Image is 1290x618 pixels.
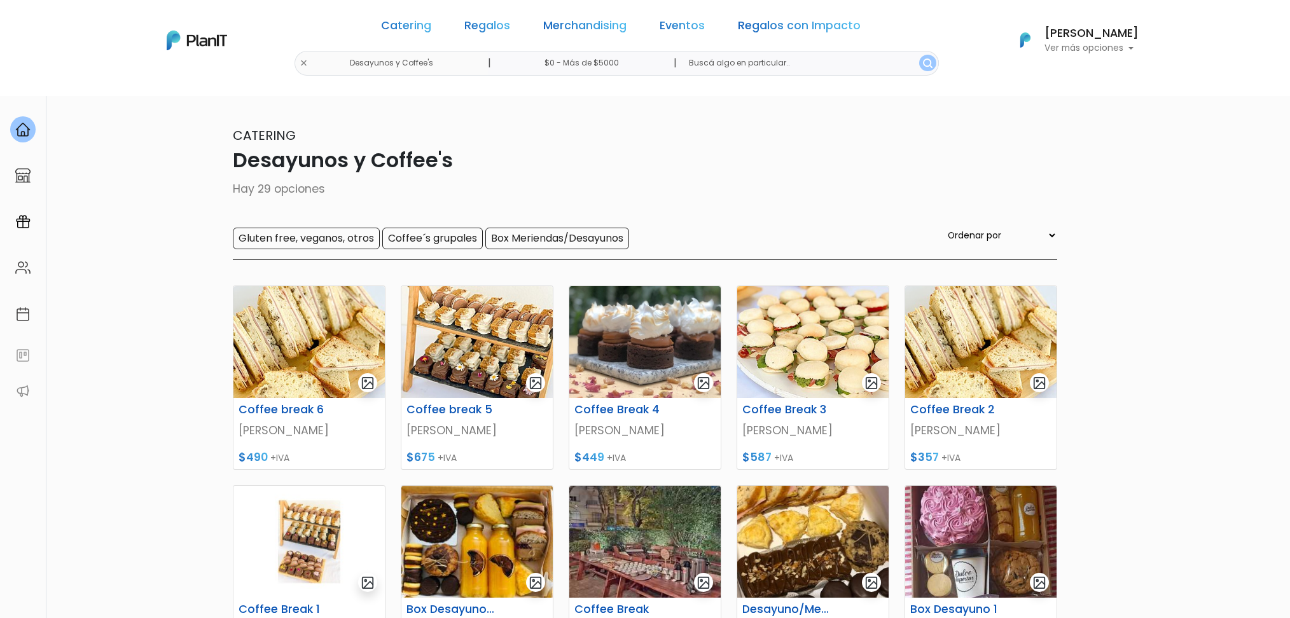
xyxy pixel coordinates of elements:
[735,603,839,616] h6: Desayuno/Merienda para Dos
[543,20,627,36] a: Merchandising
[737,486,889,598] img: thumb_desayuno_2.jpeg
[15,348,31,363] img: feedback-78b5a0c8f98aac82b08bfc38622c3050aee476f2c9584af64705fc4e61158814.svg
[567,403,671,416] h6: Coffee Break 4
[905,486,1057,598] img: thumb_WhatsApp_Image_2022-07-29_at_13.13.08.jpeg
[488,55,491,71] p: |
[1004,24,1139,57] button: PlanIt Logo [PERSON_NAME] Ver más opciones
[742,422,884,439] p: [PERSON_NAME]
[737,286,889,398] img: thumb_PHOTO-2021-09-21-17-07-51portada.jpg
[1044,28,1139,39] h6: [PERSON_NAME]
[905,285,1057,470] a: gallery-light Coffee Break 2 [PERSON_NAME] $357 +IVA
[233,126,1057,145] p: Catering
[15,214,31,230] img: campaigns-02234683943229c281be62815700db0a1741e53638e28bf9629b52c665b00959.svg
[864,376,879,390] img: gallery-light
[910,450,939,465] span: $357
[233,285,385,470] a: gallery-light Coffee break 6 [PERSON_NAME] $490 +IVA
[233,181,1057,197] p: Hay 29 opciones
[941,451,961,464] span: +IVA
[485,228,629,249] input: Box Meriendas/Desayunos
[381,20,431,36] a: Catering
[1044,44,1139,53] p: Ver más opciones
[660,20,705,36] a: Eventos
[401,486,553,598] img: thumb_PHOTO-2022-03-20-15-04-12.jpg
[905,286,1057,398] img: thumb_PHOTO-2021-09-21-17-07-49portada.jpg
[569,486,721,598] img: thumb_WhatsApp_Image_2022-05-03_at_13.50.34.jpeg
[742,450,772,465] span: $587
[361,376,375,390] img: gallery-light
[864,575,879,590] img: gallery-light
[910,422,1051,439] p: [PERSON_NAME]
[270,451,289,464] span: +IVA
[903,403,1007,416] h6: Coffee Break 2
[233,286,385,398] img: thumb_PHOTO-2021-09-21-17-07-49portada.jpg
[233,145,1057,175] p: Desayunos y Coffee's
[399,603,503,616] h6: Box Desayuno / Merienda 10
[738,20,861,36] a: Regalos con Impacto
[737,285,889,470] a: gallery-light Coffee Break 3 [PERSON_NAME] $587 +IVA
[464,20,510,36] a: Regalos
[574,450,604,465] span: $449
[406,450,435,465] span: $675
[1032,376,1047,390] img: gallery-light
[239,450,268,465] span: $490
[697,575,711,590] img: gallery-light
[15,122,31,137] img: home-e721727adea9d79c4d83392d1f703f7f8bce08238fde08b1acbfd93340b81755.svg
[774,451,793,464] span: +IVA
[15,306,31,322] img: calendar-87d922413cdce8b2cf7b7f5f62616a5cf9e4887200fb71536465627b3292af00.svg
[529,376,543,390] img: gallery-light
[15,260,31,275] img: people-662611757002400ad9ed0e3c099ab2801c6687ba6c219adb57efc949bc21e19d.svg
[382,228,483,249] input: Coffee´s grupales
[567,603,671,616] h6: Coffee Break
[574,422,716,439] p: [PERSON_NAME]
[607,451,626,464] span: +IVA
[233,228,380,249] input: Gluten free, veganos, otros
[903,603,1007,616] h6: Box Desayuno 1
[233,486,385,598] img: thumb_image__copia___copia___copia_-Photoroom__1_.jpg
[674,55,677,71] p: |
[1032,575,1047,590] img: gallery-light
[923,58,933,68] img: search_button-432b6d5273f82d61273b3651a40e1bd1b912527efae98b1b7a1b2c0702e16a8d.svg
[231,403,335,416] h6: Coffee break 6
[239,422,380,439] p: [PERSON_NAME]
[15,383,31,399] img: partners-52edf745621dab592f3b2c58e3bca9d71375a7ef29c3b500c9f145b62cc070d4.svg
[406,422,548,439] p: [PERSON_NAME]
[569,285,721,470] a: gallery-light Coffee Break 4 [PERSON_NAME] $449 +IVA
[167,31,227,50] img: PlanIt Logo
[401,286,553,398] img: thumb_PHOTO-2021-09-21-17-08-07portada.jpg
[361,575,375,590] img: gallery-light
[399,403,503,416] h6: Coffee break 5
[438,451,457,464] span: +IVA
[679,51,939,76] input: Buscá algo en particular..
[569,286,721,398] img: thumb_68955751_411426702909541_5879258490458170290_n.jpg
[1011,26,1039,54] img: PlanIt Logo
[15,168,31,183] img: marketplace-4ceaa7011d94191e9ded77b95e3339b90024bf715f7c57f8cf31f2d8c509eaba.svg
[735,403,839,416] h6: Coffee Break 3
[401,285,553,470] a: gallery-light Coffee break 5 [PERSON_NAME] $675 +IVA
[300,59,308,67] img: close-6986928ebcb1d6c9903e3b54e860dbc4d054630f23adef3a32610726dff6a82b.svg
[529,575,543,590] img: gallery-light
[697,376,711,390] img: gallery-light
[231,603,335,616] h6: Coffee Break 1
